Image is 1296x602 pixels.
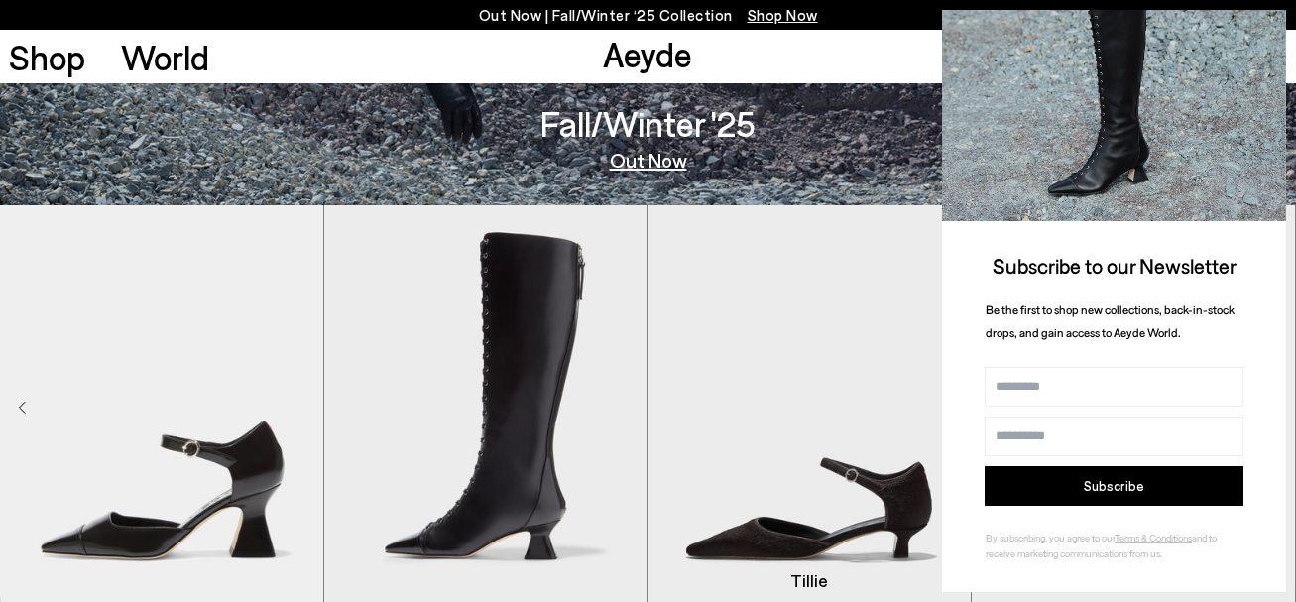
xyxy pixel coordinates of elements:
[18,397,26,421] div: Previous slide
[993,253,1237,278] span: Subscribe to our Newsletter
[1115,532,1192,543] a: Terms & Conditions
[540,106,756,141] h3: Fall/Winter '25
[9,40,85,74] a: Shop
[986,302,1235,339] span: Be the first to shop new collections, back-in-stock drops, and gain access to Aeyde World.
[986,532,1115,543] span: By subscribing, you agree to our
[121,40,209,74] a: World
[985,466,1243,506] button: Subscribe
[603,33,692,74] a: Aeyde
[479,3,818,28] p: Out Now | Fall/Winter ‘25 Collection
[610,150,687,170] a: Out Now
[748,6,818,24] span: Navigate to /collections/new-in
